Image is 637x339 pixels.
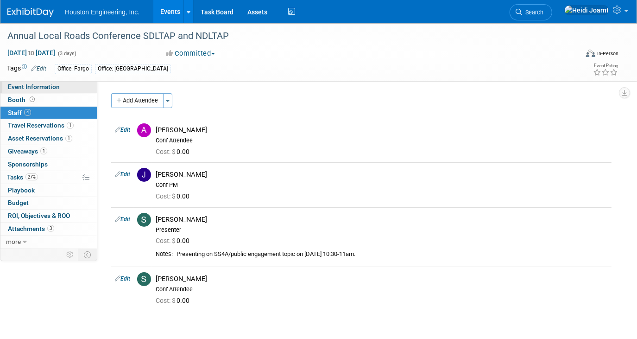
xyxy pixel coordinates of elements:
div: Conf Attendee [156,137,608,144]
a: Travel Reservations1 [0,119,97,132]
div: Presenting on SS4A/public engagement topic on [DATE] 10:30-11am. [177,250,608,258]
span: 1 [65,135,72,142]
img: A.jpg [137,123,151,137]
span: ROI, Objectives & ROO [8,212,70,219]
span: Budget [8,199,29,206]
img: J.jpg [137,168,151,182]
span: Tasks [7,173,38,181]
a: Edit [115,171,130,178]
a: Staff4 [0,107,97,119]
div: In-Person [597,50,618,57]
a: Asset Reservations1 [0,132,97,145]
div: Event Format [528,48,618,62]
button: Add Attendee [111,93,164,108]
span: Playbook [8,186,35,194]
div: [PERSON_NAME] [156,170,608,179]
span: Asset Reservations [8,134,72,142]
img: Format-Inperson.png [586,50,595,57]
span: (3 days) [57,51,76,57]
span: Staff [8,109,31,116]
a: Booth [0,94,97,106]
a: Attachments3 [0,223,97,235]
span: Houston Engineering, Inc. [65,8,139,16]
a: Tasks27% [0,171,97,184]
span: Booth [8,96,37,103]
span: to [27,49,36,57]
a: Budget [0,197,97,209]
td: Toggle Event Tabs [78,249,97,261]
span: Cost: $ [156,192,177,200]
a: ROI, Objectives & ROO [0,210,97,222]
div: [PERSON_NAME] [156,275,608,283]
span: 0.00 [156,148,193,155]
span: [DATE] [DATE] [7,49,56,57]
img: Heidi Joarnt [564,5,609,15]
div: Annual Local Roads Conference SDLTAP and NDLTAP [4,28,567,45]
a: Edit [115,127,130,133]
span: 1 [40,147,47,154]
span: Cost: $ [156,297,177,304]
span: 0.00 [156,297,193,304]
span: Giveaways [8,147,47,155]
div: Presenter [156,226,608,234]
a: Event Information [0,81,97,93]
div: Conf PM [156,181,608,189]
div: Conf Attendee [156,286,608,293]
span: 1 [67,122,74,129]
a: Sponsorships [0,158,97,171]
a: Edit [31,65,46,72]
span: 4 [24,109,31,116]
div: Office: [GEOGRAPHIC_DATA] [95,64,171,74]
span: Travel Reservations [8,122,74,129]
div: [PERSON_NAME] [156,215,608,224]
span: Cost: $ [156,237,177,244]
span: 27% [25,173,38,180]
div: Notes: [156,250,173,258]
td: Tags [7,64,46,74]
button: Committed [164,49,219,58]
a: Edit [115,275,130,282]
img: ExhibitDay [7,8,54,17]
img: S.jpg [137,272,151,286]
a: Edit [115,216,130,223]
span: Search [522,9,543,16]
a: Giveaways1 [0,145,97,158]
span: Booth not reserved yet [28,96,37,103]
div: Event Rating [593,64,618,68]
div: Office: Fargo [55,64,92,74]
div: [PERSON_NAME] [156,126,608,134]
a: more [0,236,97,248]
span: 3 [47,225,54,232]
a: Playbook [0,184,97,197]
span: 0.00 [156,237,193,244]
span: Event Information [8,83,60,90]
span: more [6,238,21,245]
td: Personalize Event Tab Strip [62,249,78,261]
span: Cost: $ [156,148,177,155]
a: Search [510,4,552,20]
span: 0.00 [156,192,193,200]
span: Attachments [8,225,54,232]
img: S.jpg [137,213,151,227]
span: Sponsorships [8,160,48,168]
